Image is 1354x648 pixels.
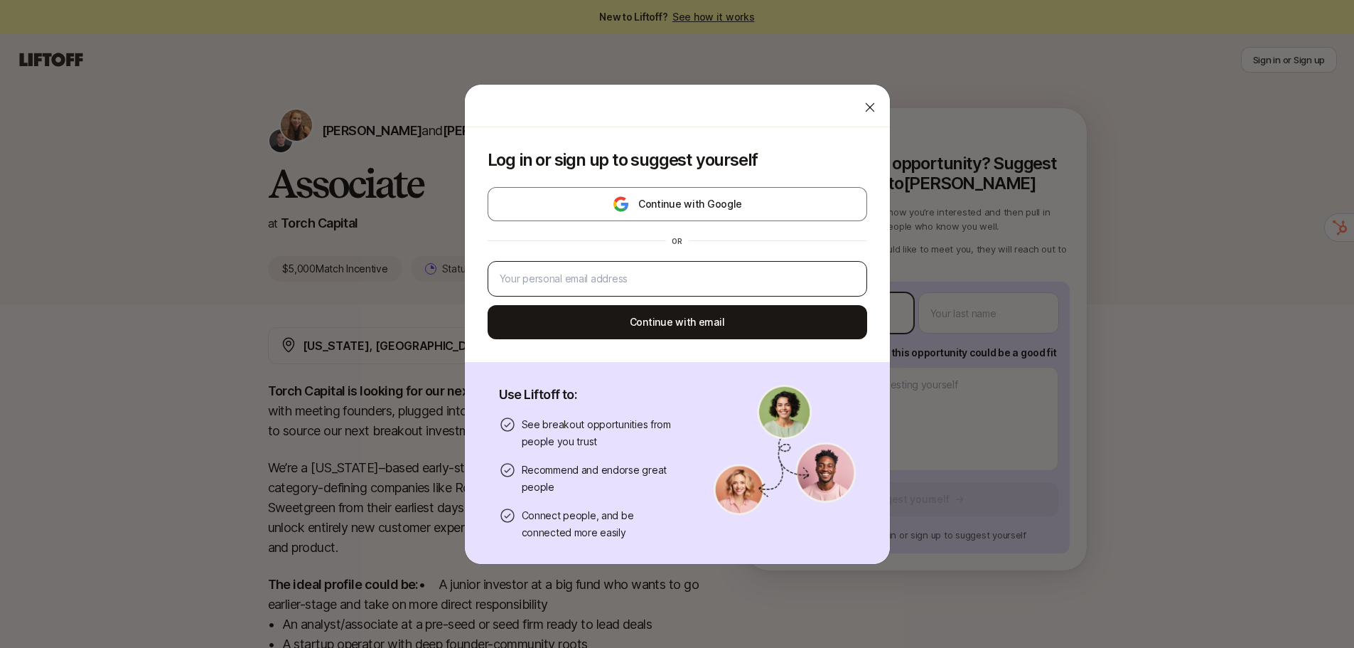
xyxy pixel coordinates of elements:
p: See breakout opportunities from people you trust [522,416,679,450]
p: Recommend and endorse great people [522,462,679,496]
p: Use Liftoff to: [499,385,679,405]
p: Connect people, and be connected more easily [522,507,679,541]
div: or [666,235,689,247]
input: Your personal email address [500,270,855,287]
img: signup-banner [714,385,856,516]
p: Log in or sign up to suggest yourself [488,150,867,170]
img: google-logo [612,196,630,213]
button: Continue with Google [488,187,867,221]
button: Continue with email [488,305,867,339]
